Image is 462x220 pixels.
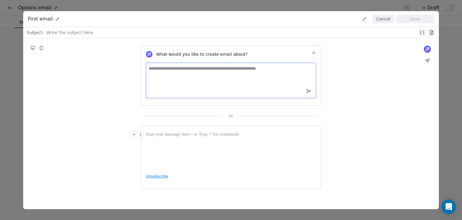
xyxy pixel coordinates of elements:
[396,15,434,23] button: Save
[229,113,233,119] span: or
[373,15,394,23] button: Cancel
[27,30,44,37] span: Subject:
[442,200,456,214] div: Open Intercom Messenger
[28,15,53,23] span: First email
[156,51,248,57] span: What would you like to create email about?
